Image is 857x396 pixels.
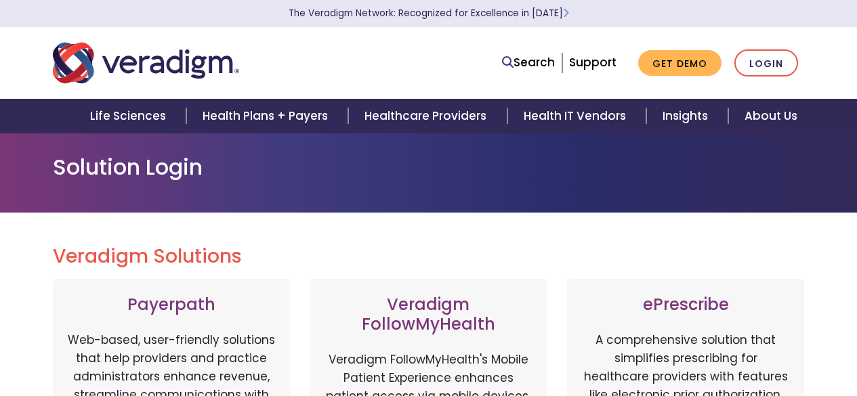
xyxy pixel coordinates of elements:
[569,54,616,70] a: Support
[728,99,814,133] a: About Us
[186,99,348,133] a: Health Plans + Payers
[638,50,722,76] a: Get Demo
[53,154,805,180] h1: Solution Login
[581,295,791,315] h3: ePrescribe
[507,99,646,133] a: Health IT Vendors
[66,295,276,315] h3: Payerpath
[53,245,805,268] h2: Veradigm Solutions
[289,7,569,20] a: The Veradigm Network: Recognized for Excellence in [DATE]Learn More
[502,53,555,72] a: Search
[348,99,507,133] a: Healthcare Providers
[74,99,186,133] a: Life Sciences
[646,99,728,133] a: Insights
[734,49,798,77] a: Login
[53,41,239,85] img: Veradigm logo
[324,295,534,334] h3: Veradigm FollowMyHealth
[563,7,569,20] span: Learn More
